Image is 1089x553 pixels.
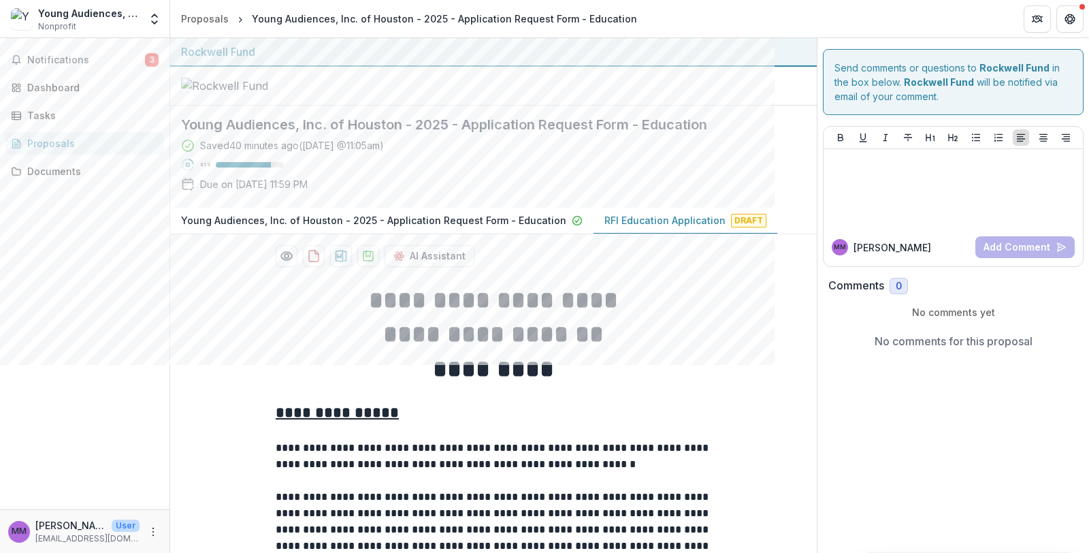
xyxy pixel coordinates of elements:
[854,240,931,255] p: [PERSON_NAME]
[1056,5,1084,33] button: Get Help
[181,44,806,60] div: Rockwell Fund
[1035,129,1052,146] button: Align Center
[27,136,153,151] div: Proposals
[828,279,884,292] h2: Comments
[731,214,766,227] span: Draft
[5,132,164,155] a: Proposals
[834,244,846,251] div: Mary Mettenbrink
[27,108,153,123] div: Tasks
[330,245,352,267] button: download-proposal
[181,213,566,227] p: Young Audiences, Inc. of Houston - 2025 - Application Request Form - Education
[200,138,384,153] div: Saved 40 minutes ago ( [DATE] @ 11:05am )
[252,12,637,26] div: Young Audiences, Inc. of Houston - 2025 - Application Request Form - Education
[276,245,297,267] button: Preview baf2fcdd-ec72-4f4c-b88d-5185b0170123-1.pdf
[990,129,1007,146] button: Ordered List
[145,524,161,540] button: More
[968,129,984,146] button: Bullet List
[877,129,894,146] button: Italicize
[823,49,1084,115] div: Send comments or questions to in the box below. will be notified via email of your comment.
[1024,5,1051,33] button: Partners
[11,8,33,30] img: Young Audiences, Inc. of Houston
[1013,129,1029,146] button: Align Left
[145,5,164,33] button: Open entity switcher
[112,520,140,532] p: User
[27,80,153,95] div: Dashboard
[896,281,902,292] span: 0
[5,76,164,99] a: Dashboard
[176,9,643,29] nav: breadcrumb
[385,245,474,267] button: AI Assistant
[828,305,1078,319] p: No comments yet
[832,129,849,146] button: Bold
[12,527,27,536] div: Mary Mettenbrink
[38,6,140,20] div: Young Audiences, Inc. of [GEOGRAPHIC_DATA]
[181,78,317,94] img: Rockwell Fund
[181,116,784,133] h2: Young Audiences, Inc. of Houston - 2025 - Application Request Form - Education
[27,164,153,178] div: Documents
[35,533,140,545] p: [EMAIL_ADDRESS][DOMAIN_NAME]
[1058,129,1074,146] button: Align Right
[181,12,229,26] div: Proposals
[38,20,76,33] span: Nonprofit
[145,53,159,67] span: 3
[176,9,234,29] a: Proposals
[5,160,164,183] a: Documents
[904,76,974,88] strong: Rockwell Fund
[5,49,164,71] button: Notifications3
[900,129,916,146] button: Strike
[855,129,871,146] button: Underline
[875,333,1033,349] p: No comments for this proposal
[303,245,325,267] button: download-proposal
[945,129,961,146] button: Heading 2
[975,236,1075,258] button: Add Comment
[604,213,726,227] p: RFI Education Application
[27,54,145,66] span: Notifications
[200,160,210,170] p: 81 %
[922,129,939,146] button: Heading 1
[979,62,1050,74] strong: Rockwell Fund
[35,518,106,533] p: [PERSON_NAME]
[5,104,164,127] a: Tasks
[200,177,308,191] p: Due on [DATE] 11:59 PM
[357,245,379,267] button: download-proposal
